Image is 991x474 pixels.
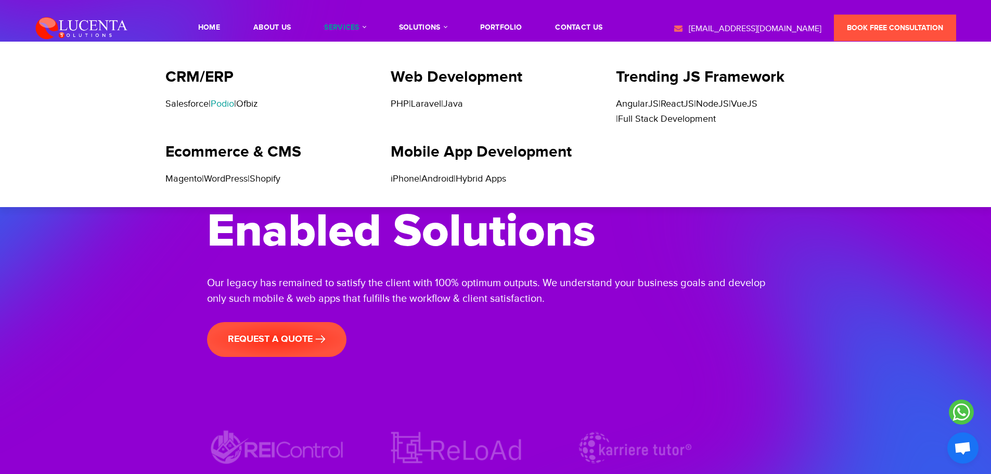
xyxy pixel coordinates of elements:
img: Karriere tutor [565,427,705,468]
img: Lucenta Solutions [35,16,128,40]
a: Podio [211,98,234,109]
a: services [324,24,365,31]
a: Shopify [250,173,280,184]
a: About Us [253,24,291,31]
a: PHP [391,98,409,109]
a: Ecommerce & CMS [165,143,301,161]
a: WordPress [204,173,248,184]
a: [EMAIL_ADDRESS][DOMAIN_NAME] [673,23,821,35]
div: Open chat [947,432,979,464]
a: Home [198,24,220,31]
div: | | [391,172,600,187]
span: Book Free Consultation [847,23,943,32]
a: portfolio [480,24,522,31]
a: Java [443,98,463,109]
a: solutions [399,24,447,31]
img: REIControl [207,427,348,468]
a: ReactJS [661,98,694,109]
a: Mobile App Development [391,143,572,161]
span: request a quote [228,334,326,345]
div: | | [165,172,375,187]
a: NodeJS [696,98,729,109]
a: Trending JS Framework [616,68,784,86]
a: Magento [165,173,202,184]
a: iPhone [391,173,419,184]
a: VueJS [731,98,757,109]
a: Book Free Consultation [834,15,956,41]
a: Salesforce [165,98,209,109]
a: request a quote [207,322,346,357]
div: | | [165,97,375,112]
div: Our legacy has remained to satisfy the client with 100% optimum outputs. We understand your busin... [207,275,784,306]
a: Android [421,173,454,184]
div: | | [391,97,600,112]
h1: Your Innovation Partner for Smart, Scalable & AI-Enabled Solutions [207,91,784,260]
img: ReLoAd [386,427,526,468]
a: Full Stack Development [618,113,716,124]
a: CRM/ERP [165,68,234,86]
a: Hybrid Apps [456,173,506,184]
div: | | | | [616,97,826,127]
img: banner-arrow.png [315,335,326,343]
a: Web Development [391,68,522,86]
a: Laravel [411,98,441,109]
a: Ofbiz [236,98,258,109]
a: contact us [555,24,602,31]
a: AngularJS [616,98,659,109]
